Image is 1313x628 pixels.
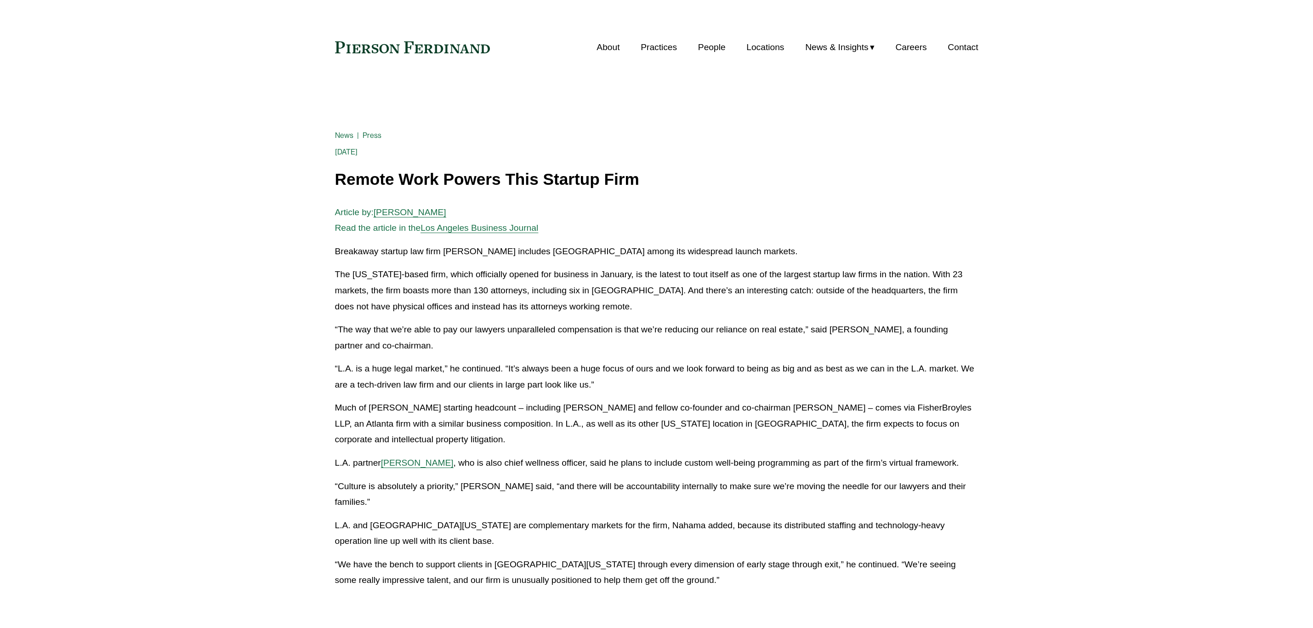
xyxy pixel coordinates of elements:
h1: Remote Work Powers This Startup Firm [335,171,978,188]
p: “L.A. is a huge legal market,” he continued. “It’s always been a huge focus of ours and we look f... [335,361,978,393]
p: Much of [PERSON_NAME] starting headcount – including [PERSON_NAME] and fellow co-founder and co-c... [335,400,978,448]
p: “We have the bench to support clients in [GEOGRAPHIC_DATA][US_STATE] through every dimension of e... [335,557,978,588]
a: Contact [948,39,978,56]
p: “The way that we’re able to pay our lawyers unparalleled compensation is that we’re reducing our ... [335,322,978,354]
p: The [US_STATE]-based firm, which officially opened for business in January, is the latest to tout... [335,267,978,314]
a: Careers [895,39,926,56]
span: Article by: [335,207,374,217]
a: News [335,131,354,140]
span: Read the article in the [335,223,421,233]
a: [PERSON_NAME] [381,458,454,468]
p: L.A. partner , who is also chief wellness officer, said he plans to include custom well-being pro... [335,455,978,471]
a: Press [363,131,381,140]
a: [PERSON_NAME] [374,207,446,217]
p: L.A. and [GEOGRAPHIC_DATA][US_STATE] are complementary markets for the firm, Nahama added, becaus... [335,518,978,549]
p: Breakaway startup law firm [PERSON_NAME] includes [GEOGRAPHIC_DATA] among its widespread launch m... [335,244,978,260]
a: About [597,39,620,56]
a: Locations [746,39,784,56]
span: News & Insights [805,40,869,56]
p: “Culture is absolutely a priority,” [PERSON_NAME] said, “and there will be accountability interna... [335,479,978,510]
a: People [698,39,726,56]
a: Los Angeles Business Journal [421,223,538,233]
a: folder dropdown [805,39,875,56]
span: [DATE] [335,148,358,156]
a: Practices [641,39,677,56]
